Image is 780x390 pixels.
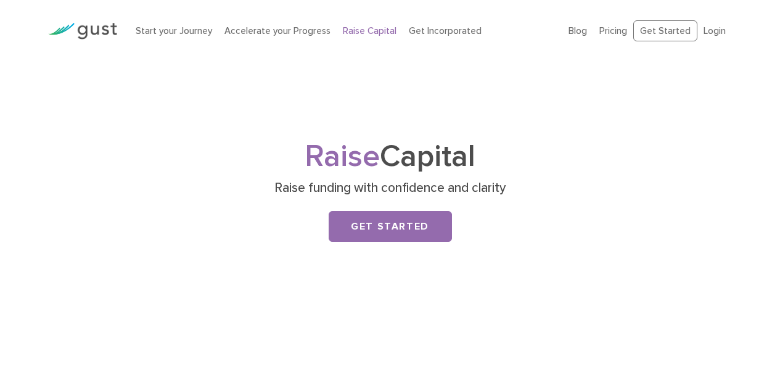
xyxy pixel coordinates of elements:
img: Gust Logo [48,23,117,39]
p: Raise funding with confidence and clarity [151,180,629,197]
a: Raise Capital [343,25,396,36]
a: Login [704,25,726,36]
a: Get Started [633,20,697,42]
a: Accelerate your Progress [224,25,330,36]
a: Start your Journey [136,25,212,36]
a: Pricing [599,25,627,36]
span: Raise [305,138,380,175]
a: Blog [569,25,587,36]
a: Get Incorporated [409,25,482,36]
a: Get Started [329,211,452,242]
h1: Capital [147,143,634,171]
